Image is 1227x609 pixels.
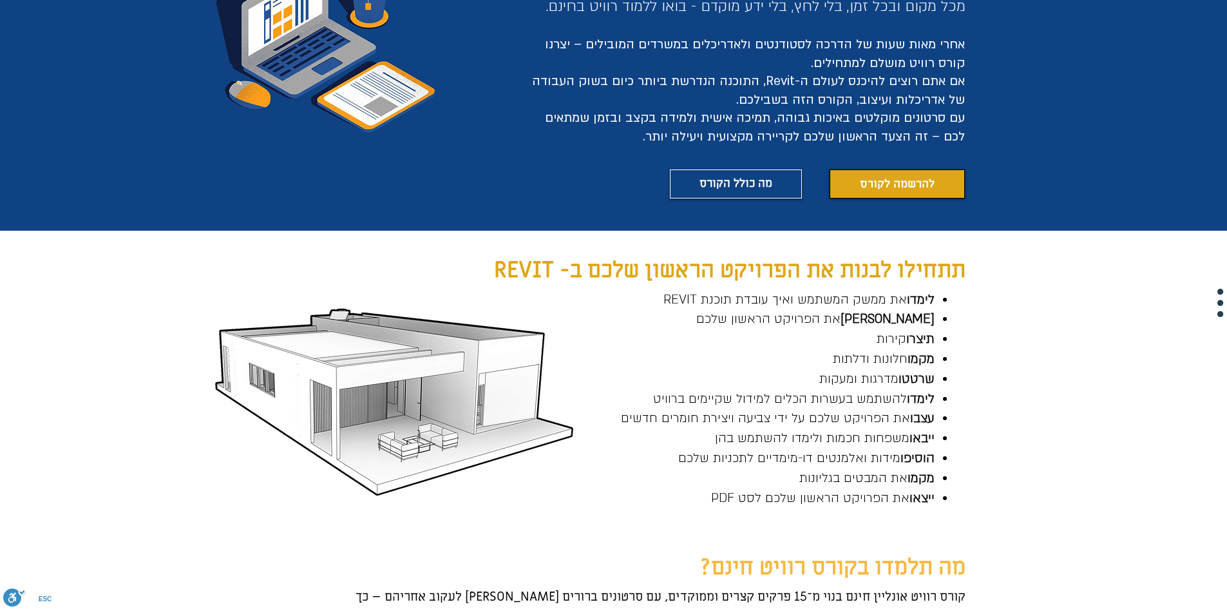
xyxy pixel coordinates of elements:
span: [PERSON_NAME] [841,311,935,327]
span: מה כולל הקורס [699,175,772,193]
span: את הפרויקט שלכם על ידי צביעה ויצירת חומרים חדשים [621,410,935,427]
a: להרשמה לקורס [830,169,965,198]
span: מדרגות ומעקות [819,371,935,387]
span: לימדו [907,291,935,308]
span: את המבטים בגליונות [799,470,935,487]
span: להרשמה לקורס [860,176,935,192]
span: עצבו [910,410,935,427]
span: ייבאו [909,430,935,447]
span: אחרי מאות שעות של הדרכה לסטודנטים ולאדריכלים במשרדים המובילים – יצרנו קורס רוויט מושלם למתחילים. ... [532,36,965,108]
img: בית גל קונטור_edited.png [207,297,585,501]
span: מקמו [908,351,935,367]
span: עם סרטונים מוקלטים באיכות גבוהה, תמיכה אישית ולמידה בקצב ובזמן שמתאים לכם – זה הצעד הראשון שלכם ל... [545,110,965,145]
span: ייצאו [909,490,935,507]
a: מה כולל הקורס [670,169,802,198]
span: להשתמש בעשרות הכלים למידול שקיימים ברוויט [653,391,935,407]
span: תיצרו [906,331,935,347]
span: מקמו [908,470,935,487]
span: את הפרויקט הראשון שלכם לסט PDF [711,490,935,507]
span: הוסיפו [900,450,935,467]
span: מידות ואלמנטים דו-מימדיים לתכניות שלכם [678,450,935,467]
span: חלונות ודלתות [833,351,935,367]
span: משפחות חכמות ולימדו להשתמש בהן [715,430,935,447]
span: את הפרויקט הראשון שלכם [696,311,935,327]
span: לימדו [907,391,935,407]
span: תתחילו לבנות את הפרויקט הראשון שלכם ב- REVIT [494,255,965,285]
span: את ממשק המשתמש ואיך עובדת תוכנת REVIT [663,291,935,308]
span: מה תלמדו בקורס רוויט חינם? [700,552,965,582]
span: שרטטו [899,371,935,387]
span: קירות [877,331,935,347]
